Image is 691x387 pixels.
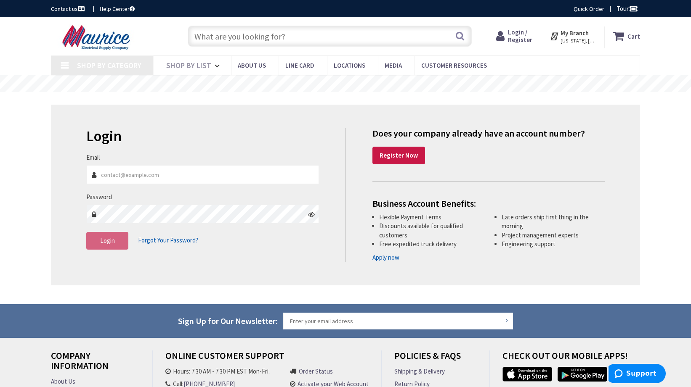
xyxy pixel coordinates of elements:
[379,221,482,240] li: Discounts available for qualified customers
[508,28,532,44] span: Login / Register
[100,5,135,13] a: Help Center
[77,61,141,70] span: Shop By Category
[502,231,605,240] li: Project management experts
[86,192,112,201] label: Password
[51,24,144,50] img: Maurice Electrical Supply Company
[394,350,477,367] h4: Policies & FAQs
[86,165,319,184] input: Email
[561,37,596,44] span: [US_STATE], [GEOGRAPHIC_DATA]
[502,240,605,248] li: Engineering support
[165,350,368,367] h4: Online Customer Support
[394,367,445,376] a: Shipping & Delivery
[421,61,487,69] span: Customer Resources
[561,29,589,37] strong: My Branch
[496,29,532,44] a: Login / Register
[51,377,75,386] a: About Us
[380,151,418,159] strong: Register Now
[372,253,399,262] a: Apply now
[617,5,638,13] span: Tour
[188,26,472,47] input: What are you looking for?
[138,232,198,248] a: Forgot Your Password?
[379,213,482,221] li: Flexible Payment Terms
[238,61,266,69] span: About us
[100,237,115,245] span: Login
[372,128,605,138] h4: Does your company already have an account number?
[379,240,482,248] li: Free expedited truck delivery
[166,61,211,70] span: Shop By List
[502,213,605,231] li: Late orders ship first thing in the morning
[51,350,140,377] h4: Company Information
[308,211,315,218] i: Click here to show/hide password
[269,79,423,89] rs-layer: Free Same Day Pickup at 15 Locations
[138,236,198,244] span: Forgot Your Password?
[334,61,365,69] span: Locations
[385,61,402,69] span: Media
[299,367,333,376] a: Order Status
[86,128,319,145] h2: Login
[574,5,604,13] a: Quick Order
[550,29,596,44] div: My Branch [US_STATE], [GEOGRAPHIC_DATA]
[502,350,646,367] h4: Check out Our Mobile Apps!
[86,153,100,162] label: Email
[51,5,86,13] a: Contact us
[165,367,282,376] li: Hours: 7:30 AM - 7:30 PM EST Mon-Fri.
[627,29,640,44] strong: Cart
[372,147,425,164] a: Register Now
[285,61,314,69] span: Line Card
[178,316,278,326] span: Sign Up for Our Newsletter:
[613,29,640,44] a: Cart
[283,313,513,329] input: Enter your email address
[86,232,128,250] button: Login
[372,198,605,208] h4: Business Account Benefits:
[609,364,666,385] iframe: Opens a widget where you can find more information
